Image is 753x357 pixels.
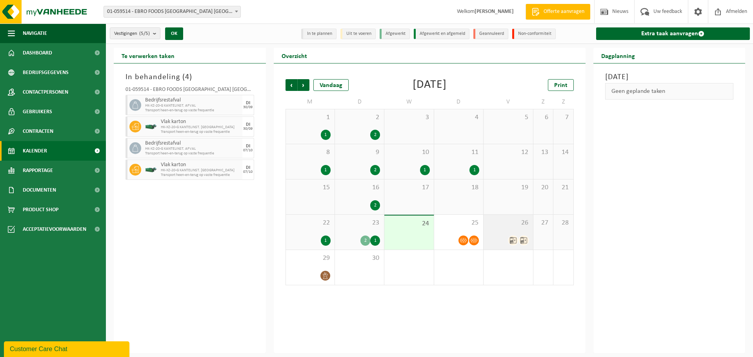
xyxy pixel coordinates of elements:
span: Dashboard [23,43,52,63]
span: 21 [557,183,569,192]
span: Product Shop [23,200,58,219]
span: HK-XZ-20-G KANTELINST. AFVAL [145,147,240,151]
span: 15 [290,183,331,192]
td: D [434,95,484,109]
div: [DATE] [413,79,447,91]
div: 30/09 [243,105,253,109]
span: 10 [388,148,429,157]
td: D [335,95,384,109]
td: W [384,95,434,109]
span: Bedrijfsrestafval [145,97,240,103]
h3: In behandeling ( ) [125,71,254,83]
img: HK-XZ-20-GN-03 [145,167,157,173]
span: Volgende [298,79,309,91]
li: Uit te voeren [340,29,376,39]
li: Afgewerkt [380,29,410,39]
span: 01-059514 - EBRO FOODS BELGIUM NV - MERKSEM [104,6,241,18]
span: Transport heen-en-terug op vaste frequentie [145,151,240,156]
span: 22 [290,219,331,227]
span: Transport heen-en-terug op vaste frequentie [161,130,240,134]
img: HK-XZ-20-GN-03 [145,124,157,130]
span: 4 [438,113,479,122]
div: 2 [370,165,380,175]
strong: [PERSON_NAME] [475,9,514,14]
span: 11 [438,148,479,157]
span: HK-XZ-20-G KANTELINST. [GEOGRAPHIC_DATA] [161,125,240,130]
td: V [484,95,533,109]
li: Geannuleerd [473,29,508,39]
span: HK-XZ-20-G KANTELINST. AFVAL [145,103,240,108]
span: 17 [388,183,429,192]
span: Acceptatievoorwaarden [23,219,86,239]
div: DI [246,144,250,149]
div: 07/10 [243,170,253,174]
div: 01-059514 - EBRO FOODS [GEOGRAPHIC_DATA] [GEOGRAPHIC_DATA] - [GEOGRAPHIC_DATA] [125,87,254,95]
a: Print [548,79,574,91]
span: 13 [537,148,549,157]
li: Non-conformiteit [512,29,556,39]
span: 8 [290,148,331,157]
div: 1 [321,236,331,246]
span: 01-059514 - EBRO FOODS BELGIUM NV - MERKSEM [104,6,240,17]
span: 19 [487,183,529,192]
span: 29 [290,254,331,263]
span: 24 [388,219,429,228]
span: Rapportage [23,161,53,180]
iframe: chat widget [4,340,131,357]
td: M [286,95,335,109]
span: 16 [339,183,380,192]
span: 4 [185,73,189,81]
div: Vandaag [313,79,349,91]
a: Offerte aanvragen [526,4,590,20]
span: 20 [537,183,549,192]
span: 9 [339,148,380,157]
span: 5 [487,113,529,122]
span: 2 [339,113,380,122]
li: In te plannen [301,29,336,39]
span: 1 [290,113,331,122]
span: 27 [537,219,549,227]
span: 23 [339,219,380,227]
div: Geen geplande taken [605,83,734,100]
span: 25 [438,219,479,227]
h2: Overzicht [274,48,315,63]
button: Vestigingen(5/5) [110,27,160,39]
span: Bedrijfsrestafval [145,140,240,147]
div: 07/10 [243,149,253,152]
div: 1 [321,165,331,175]
span: 3 [388,113,429,122]
span: Transport heen-en-terug op vaste frequentie [161,173,240,178]
span: Transport heen-en-terug op vaste frequentie [145,108,240,113]
span: 12 [487,148,529,157]
span: Vestigingen [114,28,150,40]
div: 1 [420,165,430,175]
div: 2 [370,130,380,140]
span: Offerte aanvragen [542,8,586,16]
div: 30/09 [243,127,253,131]
div: 1 [370,236,380,246]
div: 2 [360,236,370,246]
span: Bedrijfsgegevens [23,63,69,82]
span: Kalender [23,141,47,161]
span: Contactpersonen [23,82,68,102]
span: Vlak karton [161,162,240,168]
div: DI [246,122,250,127]
li: Afgewerkt en afgemeld [414,29,469,39]
td: Z [553,95,573,109]
span: 14 [557,148,569,157]
div: DI [246,165,250,170]
button: OK [165,27,183,40]
span: HK-XZ-20-G KANTELINST. [GEOGRAPHIC_DATA] [161,168,240,173]
span: Contracten [23,121,53,141]
span: Navigatie [23,24,47,43]
div: 1 [321,130,331,140]
span: 7 [557,113,569,122]
span: 26 [487,219,529,227]
a: Extra taak aanvragen [596,27,750,40]
span: Documenten [23,180,56,200]
span: Vlak karton [161,119,240,125]
td: Z [533,95,553,109]
span: Vorige [286,79,297,91]
h3: [DATE] [605,71,734,83]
